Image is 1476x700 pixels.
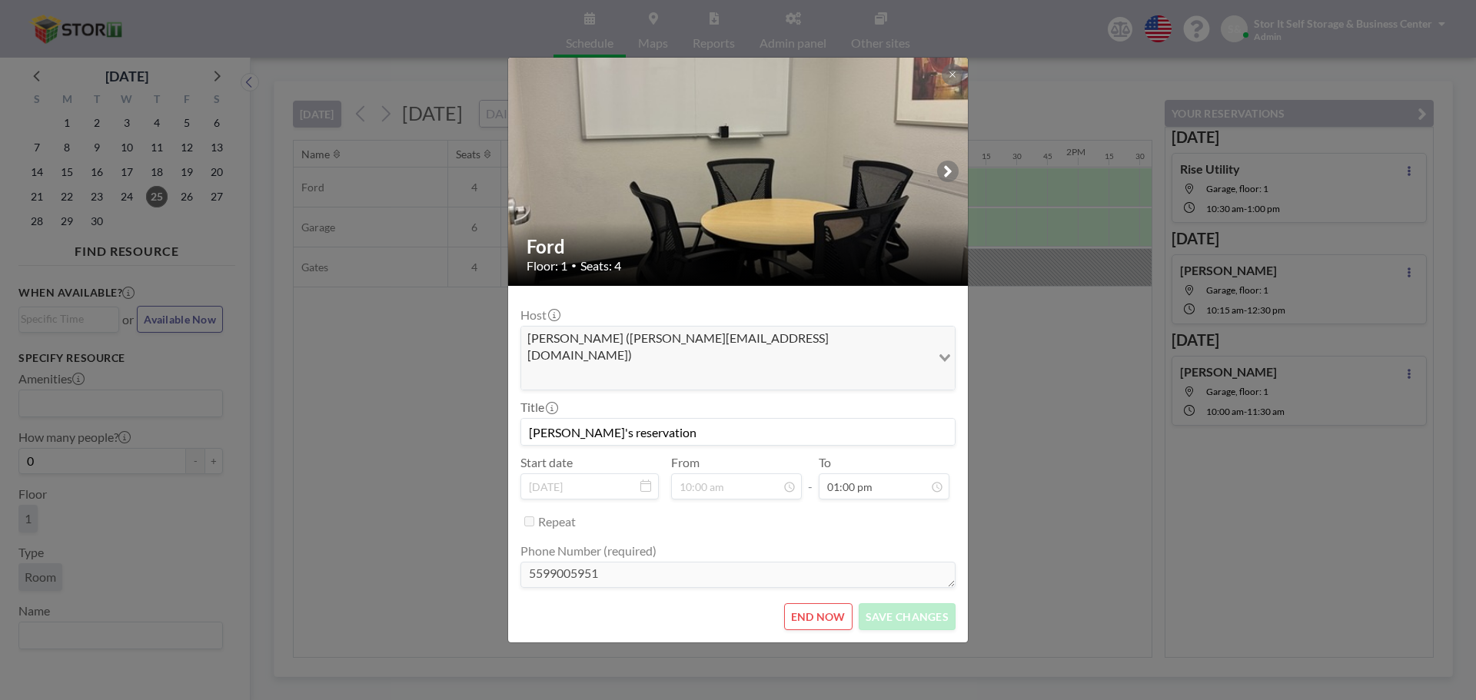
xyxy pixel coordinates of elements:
input: Search for option [523,367,929,386]
span: Seats: 4 [580,258,621,274]
label: Repeat [538,514,576,529]
label: Host [520,307,559,323]
label: To [819,455,831,470]
span: - [808,460,813,494]
label: Title [520,400,557,415]
label: From [671,455,700,470]
span: • [571,260,577,271]
h2: Ford [527,235,951,258]
span: [PERSON_NAME] ([PERSON_NAME][EMAIL_ADDRESS][DOMAIN_NAME]) [524,330,928,364]
button: END NOW [784,603,853,630]
input: (No title) [521,419,955,445]
label: Phone Number (required) [520,543,657,559]
span: Floor: 1 [527,258,567,274]
button: SAVE CHANGES [859,603,956,630]
div: Search for option [521,327,955,390]
label: Start date [520,455,573,470]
